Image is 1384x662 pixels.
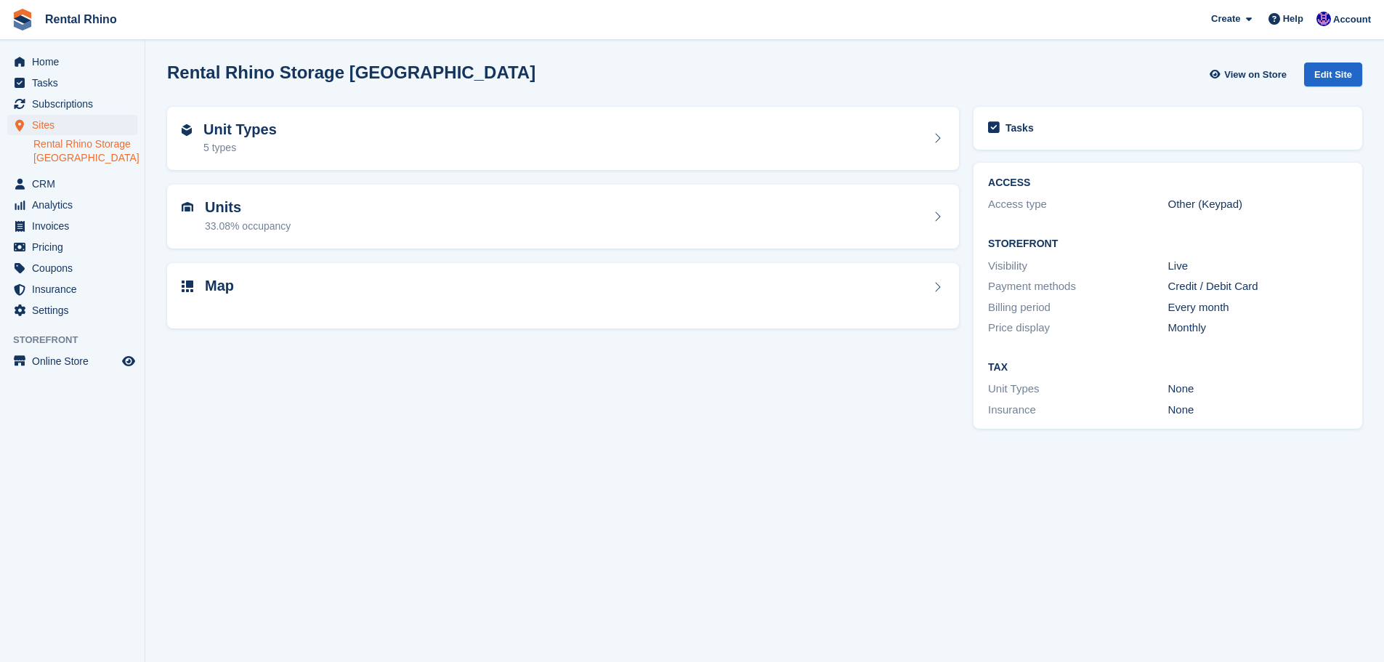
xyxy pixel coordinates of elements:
[32,279,119,299] span: Insurance
[1168,381,1348,397] div: None
[167,185,959,249] a: Units 33.08% occupancy
[32,174,119,194] span: CRM
[7,195,137,215] a: menu
[988,278,1168,295] div: Payment methods
[167,263,959,329] a: Map
[1168,196,1348,213] div: Other (Keypad)
[988,362,1348,374] h2: Tax
[13,333,145,347] span: Storefront
[32,73,119,93] span: Tasks
[1304,62,1362,86] div: Edit Site
[205,278,234,294] h2: Map
[32,258,119,278] span: Coupons
[7,279,137,299] a: menu
[1333,12,1371,27] span: Account
[988,402,1168,419] div: Insurance
[120,352,137,370] a: Preview store
[1224,68,1287,82] span: View on Store
[32,195,119,215] span: Analytics
[988,196,1168,213] div: Access type
[203,121,277,138] h2: Unit Types
[7,174,137,194] a: menu
[205,219,291,234] div: 33.08% occupancy
[1211,12,1240,26] span: Create
[7,52,137,72] a: menu
[1005,121,1034,134] h2: Tasks
[182,124,192,136] img: unit-type-icn-2b2737a686de81e16bb02015468b77c625bbabd49415b5ef34ead5e3b44a266d.svg
[7,115,137,135] a: menu
[12,9,33,31] img: stora-icon-8386f47178a22dfd0bd8f6a31ec36ba5ce8667c1dd55bd0f319d3a0aa187defe.svg
[32,300,119,320] span: Settings
[7,73,137,93] a: menu
[1168,299,1348,316] div: Every month
[1168,320,1348,336] div: Monthly
[7,237,137,257] a: menu
[33,137,137,165] a: Rental Rhino Storage [GEOGRAPHIC_DATA]
[32,351,119,371] span: Online Store
[988,320,1168,336] div: Price display
[988,177,1348,189] h2: ACCESS
[988,299,1168,316] div: Billing period
[7,258,137,278] a: menu
[182,280,193,292] img: map-icn-33ee37083ee616e46c38cad1a60f524a97daa1e2b2c8c0bc3eb3415660979fc1.svg
[167,107,959,171] a: Unit Types 5 types
[7,300,137,320] a: menu
[1316,12,1331,26] img: Ari Kolas
[1168,402,1348,419] div: None
[32,52,119,72] span: Home
[1304,62,1362,92] a: Edit Site
[1283,12,1303,26] span: Help
[1207,62,1292,86] a: View on Store
[988,381,1168,397] div: Unit Types
[167,62,535,82] h2: Rental Rhino Storage [GEOGRAPHIC_DATA]
[203,140,277,156] div: 5 types
[1168,278,1348,295] div: Credit / Debit Card
[205,199,291,216] h2: Units
[988,258,1168,275] div: Visibility
[182,202,193,212] img: unit-icn-7be61d7bf1b0ce9d3e12c5938cc71ed9869f7b940bace4675aadf7bd6d80202e.svg
[32,237,119,257] span: Pricing
[32,94,119,114] span: Subscriptions
[1168,258,1348,275] div: Live
[7,351,137,371] a: menu
[7,216,137,236] a: menu
[32,216,119,236] span: Invoices
[39,7,123,31] a: Rental Rhino
[988,238,1348,250] h2: Storefront
[32,115,119,135] span: Sites
[7,94,137,114] a: menu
